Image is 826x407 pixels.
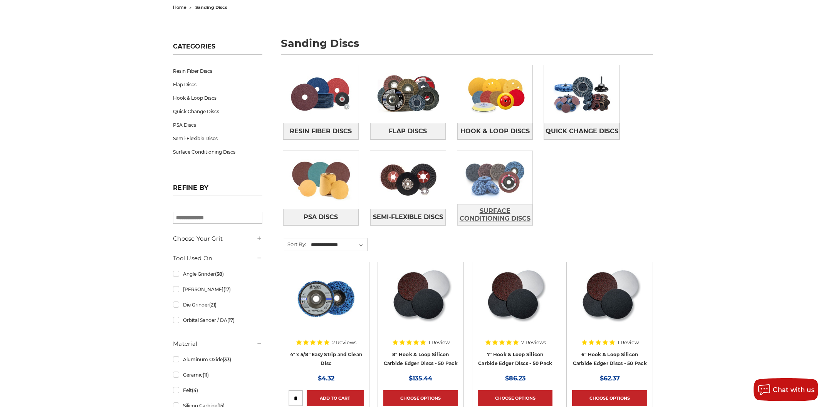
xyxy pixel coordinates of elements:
a: 4" x 5/8" easy strip and clean discs [289,268,363,342]
span: Quick Change Discs [546,125,618,138]
span: Flap Discs [389,125,427,138]
select: Sort By: [310,239,367,251]
a: PSA Discs [283,209,359,225]
a: 7" Hook & Loop Silicon Carbide Edger Discs - 50 Pack [478,352,552,366]
a: Surface Conditioning Discs [173,145,262,159]
a: PSA Discs [173,118,262,132]
a: Semi-Flexible Discs [173,132,262,145]
span: 1 Review [618,340,639,345]
h1: sanding discs [281,38,653,55]
img: Flap Discs [370,67,446,121]
span: sanding discs [195,5,227,10]
span: (4) [192,387,198,393]
a: Add to Cart [307,390,363,406]
span: $86.23 [505,375,525,382]
a: Hook & Loop Discs [173,91,262,105]
span: (33) [223,357,231,362]
a: Quick Change Discs [544,123,619,139]
a: Hook & Loop Discs [457,123,533,139]
span: $62.37 [600,375,620,382]
h5: Refine by [173,184,262,196]
a: Flap Discs [173,78,262,91]
a: Angle Grinder [173,267,262,281]
img: Hook & Loop Discs [457,67,533,121]
a: Choose Options [572,390,647,406]
span: (21) [209,302,217,308]
a: Orbital Sander / DA [173,313,262,327]
h5: Material [173,339,262,348]
h5: Tool Used On [173,254,262,263]
a: Choose Options [478,390,552,406]
img: 4" x 5/8" easy strip and clean discs [295,268,357,329]
span: PSA Discs [304,211,338,224]
span: 1 Review [428,340,450,345]
a: Silicon Carbide 6" Hook & Loop Edger Discs [572,268,647,342]
a: Quick Change Discs [173,105,262,118]
a: Surface Conditioning Discs [457,204,533,225]
img: Surface Conditioning Discs [457,151,533,204]
a: Choose Options [383,390,458,406]
a: Aluminum Oxide [173,353,262,366]
a: Die Grinder [173,298,262,312]
a: Ceramic [173,368,262,382]
a: 6" Hook & Loop Silicon Carbide Edger Discs - 50 Pack [573,352,647,366]
a: Resin Fiber Discs [173,64,262,78]
img: Semi-Flexible Discs [370,153,446,206]
a: Silicon Carbide 7" Hook & Loop Edger Discs [478,268,552,342]
h5: Choose Your Grit [173,234,262,243]
span: Hook & Loop Discs [460,125,530,138]
span: Chat with us [773,386,814,394]
a: Resin Fiber Discs [283,123,359,139]
a: Flap Discs [370,123,446,139]
span: 2 Reviews [332,340,356,345]
span: Resin Fiber Discs [290,125,352,138]
a: Silicon Carbide 8" Hook & Loop Edger Discs [383,268,458,342]
span: Semi-Flexible Discs [373,211,443,224]
img: PSA Discs [283,153,359,206]
span: (38) [215,271,224,277]
img: Quick Change Discs [544,67,619,121]
span: 7 Reviews [521,340,546,345]
a: 4" x 5/8" Easy Strip and Clean Disc [290,352,363,366]
a: [PERSON_NAME] [173,283,262,296]
img: Silicon Carbide 6" Hook & Loop Edger Discs [579,268,641,329]
label: Sort By: [283,238,306,250]
span: Surface Conditioning Discs [458,204,532,225]
a: 8" Hook & Loop Silicon Carbide Edger Discs - 50 Pack [384,352,458,366]
a: Semi-Flexible Discs [370,209,446,225]
a: home [173,5,186,10]
a: Felt [173,384,262,397]
span: (11) [203,372,209,378]
h5: Categories [173,43,262,55]
img: Silicon Carbide 8" Hook & Loop Edger Discs [389,268,452,329]
span: (17) [223,286,231,292]
span: $135.44 [409,375,432,382]
img: Silicon Carbide 7" Hook & Loop Edger Discs [484,268,546,329]
span: $4.32 [318,375,334,382]
span: (17) [227,317,235,323]
img: Resin Fiber Discs [283,67,359,121]
button: Chat with us [754,378,818,401]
